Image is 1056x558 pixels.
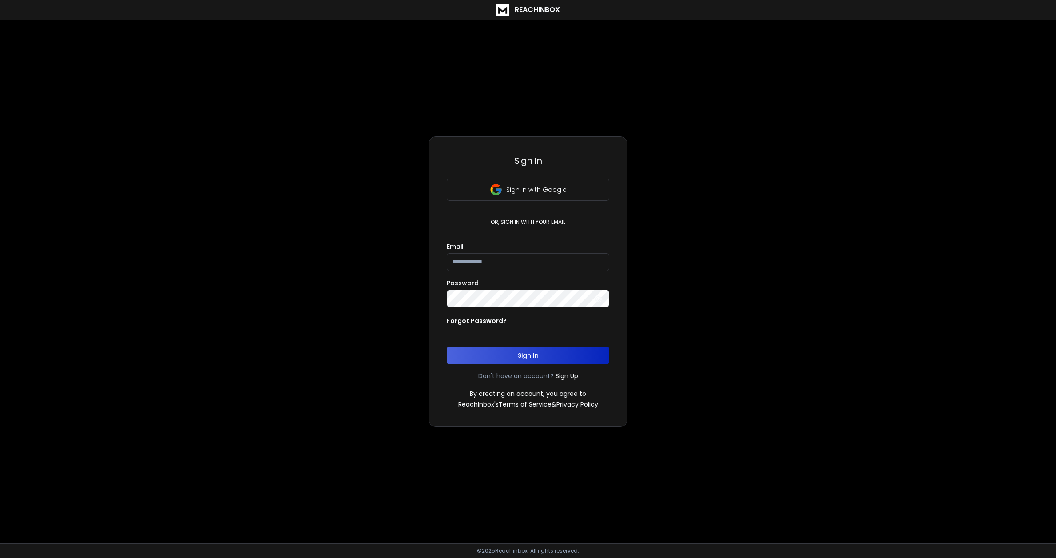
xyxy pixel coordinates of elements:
[487,219,569,226] p: or, sign in with your email
[447,347,609,364] button: Sign In
[447,179,609,201] button: Sign in with Google
[496,4,560,16] a: ReachInbox
[447,243,464,250] label: Email
[458,400,598,409] p: ReachInbox's &
[470,389,586,398] p: By creating an account, you agree to
[447,155,609,167] h3: Sign In
[496,4,509,16] img: logo
[447,280,479,286] label: Password
[477,547,579,554] p: © 2025 Reachinbox. All rights reserved.
[556,371,578,380] a: Sign Up
[447,316,507,325] p: Forgot Password?
[499,400,552,409] a: Terms of Service
[556,400,598,409] a: Privacy Policy
[506,185,567,194] p: Sign in with Google
[515,4,560,15] h1: ReachInbox
[478,371,554,380] p: Don't have an account?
